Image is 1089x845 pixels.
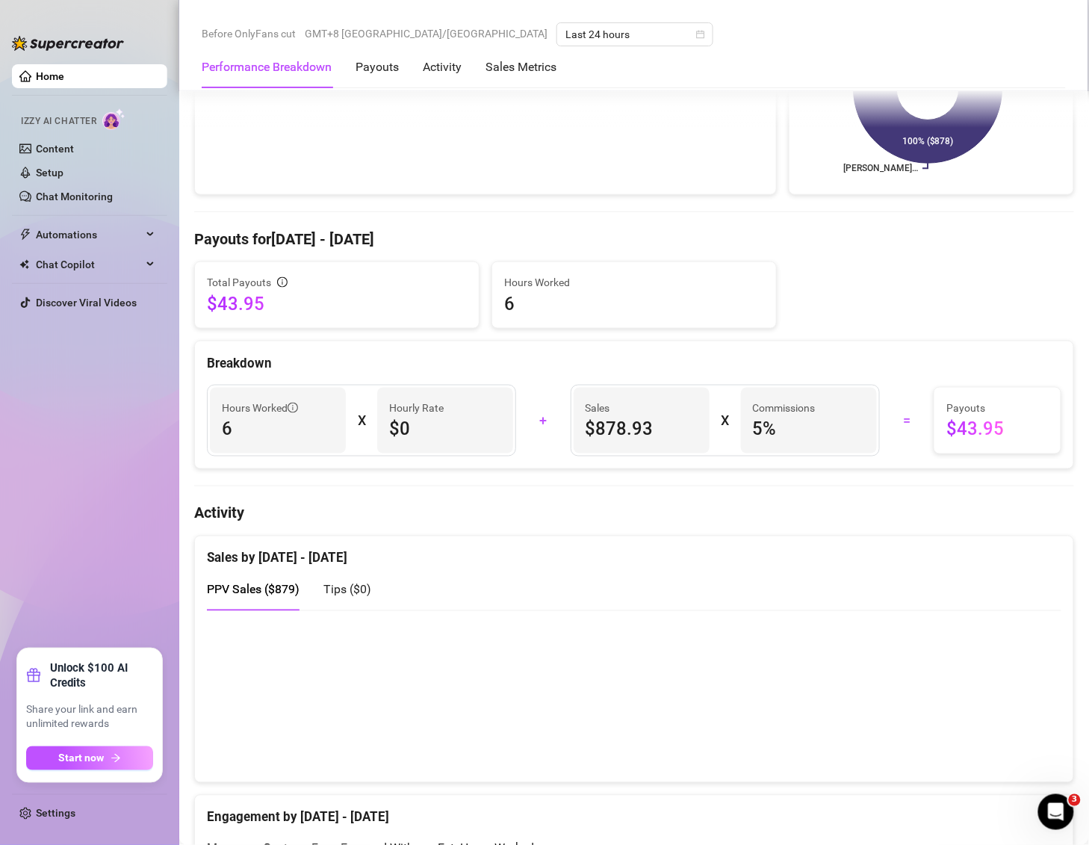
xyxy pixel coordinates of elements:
[19,229,31,241] span: thunderbolt
[753,400,816,416] article: Commissions
[26,668,41,683] span: gift
[26,702,153,731] span: Share your link and earn unlimited rewards
[36,167,63,179] a: Setup
[358,409,365,433] div: X
[946,418,1049,442] span: $43.95
[19,259,29,270] img: Chat Copilot
[288,403,298,413] span: info-circle
[36,253,142,276] span: Chat Copilot
[36,808,75,820] a: Settings
[202,22,296,45] span: Before OnlyFans cut
[194,503,1074,524] h4: Activity
[389,400,444,416] article: Hourly Rate
[207,274,271,291] span: Total Payouts
[36,70,64,82] a: Home
[277,277,288,288] span: info-circle
[305,22,547,45] span: GMT+8 [GEOGRAPHIC_DATA]/[GEOGRAPHIC_DATA]
[102,108,125,130] img: AI Chatter
[222,400,298,416] span: Hours Worked
[36,191,113,202] a: Chat Monitoring
[111,753,121,764] span: arrow-right
[207,583,300,597] span: PPV Sales ( $879 )
[207,292,467,316] span: $43.95
[504,274,764,291] span: Hours Worked
[1069,794,1081,806] span: 3
[194,229,1074,250] h4: Payouts for [DATE] - [DATE]
[389,418,501,442] span: $0
[222,418,334,442] span: 6
[36,143,74,155] a: Content
[586,418,698,442] span: $878.93
[207,536,1061,569] div: Sales by [DATE] - [DATE]
[21,114,96,129] span: Izzy AI Chatter
[59,752,105,764] span: Start now
[323,583,371,597] span: Tips ( $0 )
[525,409,562,433] div: +
[36,297,137,309] a: Discover Viral Videos
[889,409,925,433] div: =
[26,746,153,770] button: Start nowarrow-right
[586,400,698,416] span: Sales
[504,292,764,316] span: 6
[565,23,704,46] span: Last 24 hours
[423,58,462,76] div: Activity
[1038,794,1074,830] iframe: Intercom live chat
[36,223,142,247] span: Automations
[12,36,124,51] img: logo-BBDzfeDw.svg
[207,353,1061,374] div: Breakdown
[696,30,705,39] span: calendar
[844,164,919,174] text: [PERSON_NAME]…
[207,796,1061,828] div: Engagement by [DATE] - [DATE]
[485,58,556,76] div: Sales Metrics
[753,418,865,442] span: 5 %
[356,58,399,76] div: Payouts
[722,409,729,433] div: X
[946,400,1049,416] span: Payouts
[50,660,153,690] strong: Unlock $100 AI Credits
[202,58,332,76] div: Performance Breakdown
